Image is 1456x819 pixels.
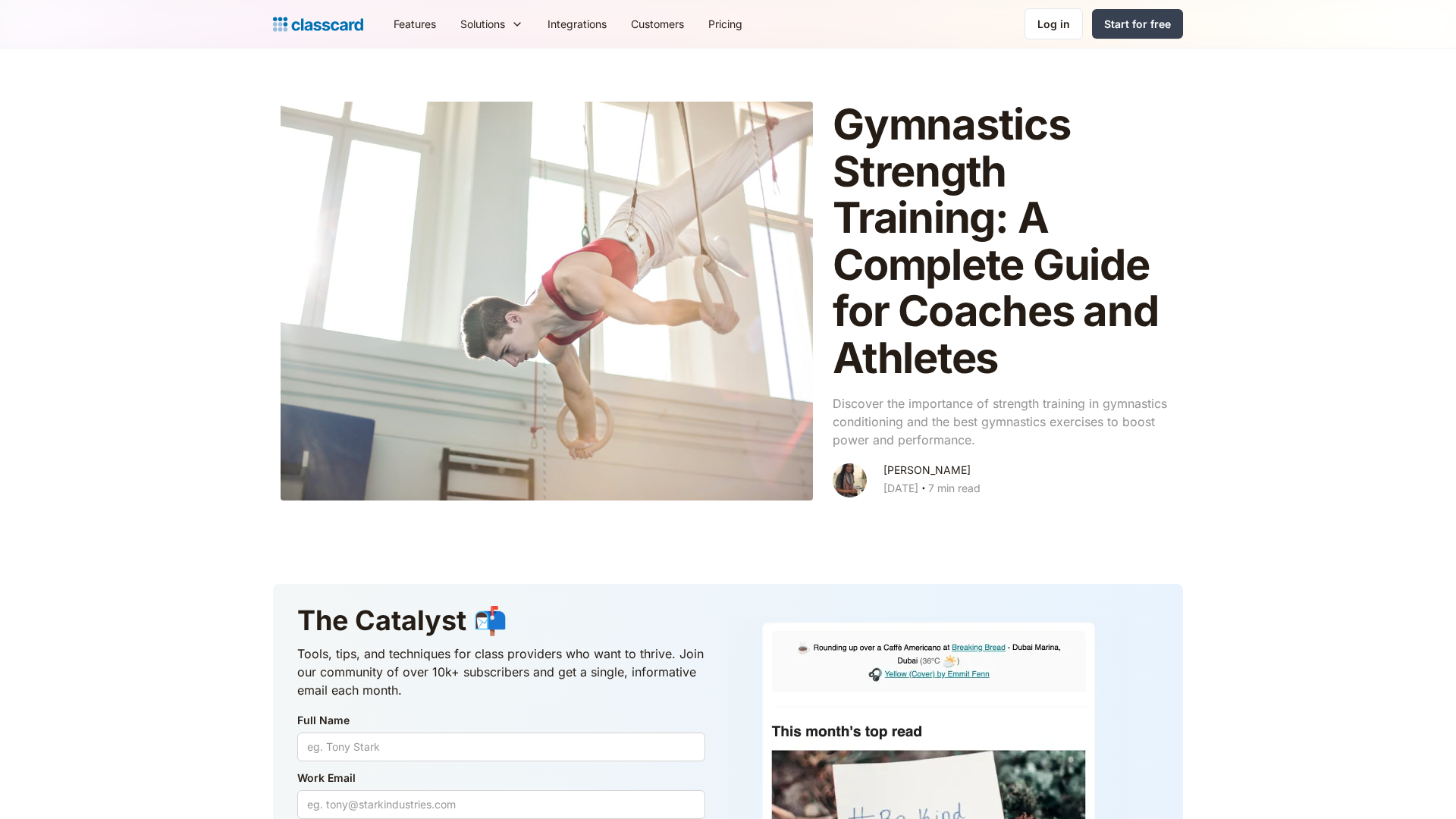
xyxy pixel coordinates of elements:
[297,645,705,699] p: Tools, tips, and techniques for class providers who want to thrive. Join our community of over 10...
[381,7,448,41] a: Features
[297,602,705,639] h3: The Catalyst 📬
[619,7,696,41] a: Customers
[273,94,1183,508] a: Gymnastics Strength Training: A Complete Guide for Coaches and AthletesDiscover the importance of...
[1037,16,1070,32] div: Log in
[883,479,918,497] div: [DATE]
[297,711,705,730] label: Full Name
[297,769,705,787] label: Work Email
[535,7,619,41] a: Integrations
[297,733,705,761] input: eg. Tony Stark
[928,479,981,497] div: 7 min read
[833,394,1168,449] p: Discover the importance of strength training in gymnastics conditioning and the best gymnastics e...
[1092,9,1183,39] a: Start for free
[696,7,755,41] a: Pricing
[448,7,535,41] div: Solutions
[883,461,971,479] div: [PERSON_NAME]
[1025,8,1083,39] a: Log in
[297,790,705,819] input: eg. tony@starkindustries.com
[1104,16,1171,32] div: Start for free
[833,102,1168,382] h1: Gymnastics Strength Training: A Complete Guide for Coaches and Athletes
[460,16,505,32] div: Solutions
[918,479,928,500] div: ‧
[273,14,363,35] a: home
